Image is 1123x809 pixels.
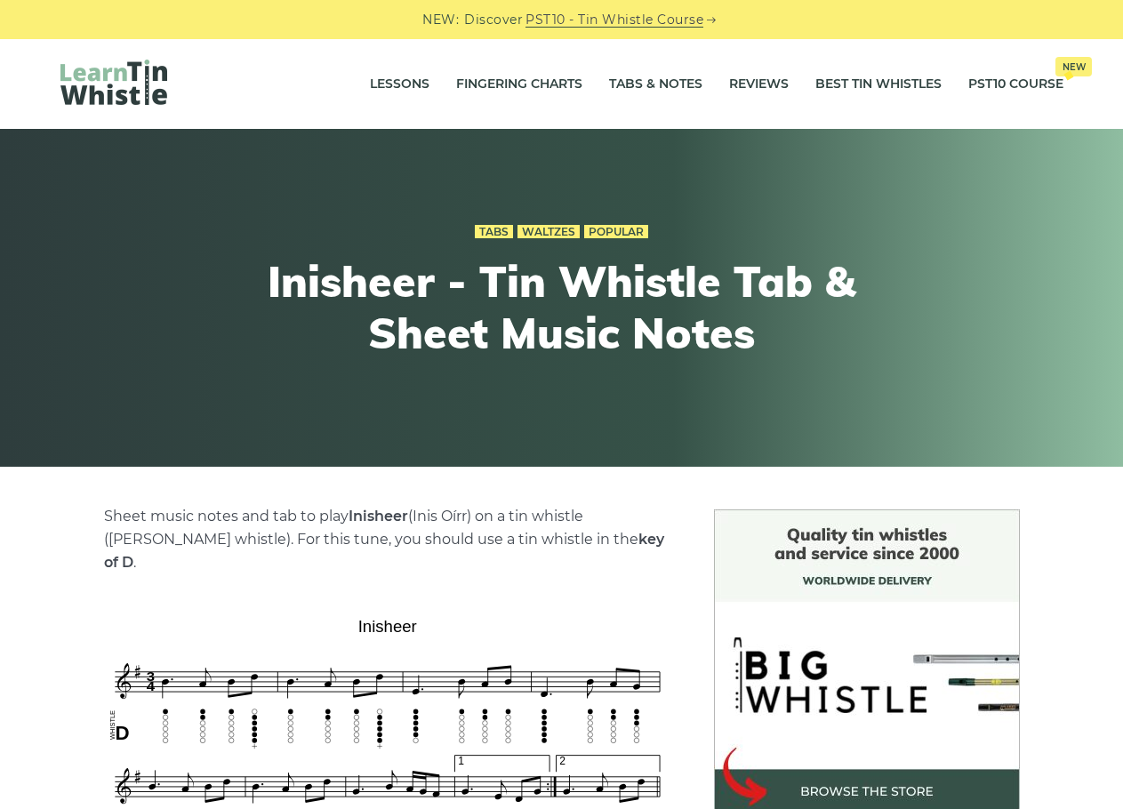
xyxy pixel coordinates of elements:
a: Lessons [370,62,429,107]
a: PST10 CourseNew [968,62,1063,107]
p: Sheet music notes and tab to play (Inis Oírr) on a tin whistle ([PERSON_NAME] whistle). For this ... [104,505,671,574]
a: Reviews [729,62,789,107]
a: Waltzes [517,225,580,239]
a: Fingering Charts [456,62,582,107]
strong: key of D [104,531,664,571]
a: Popular [584,225,648,239]
img: LearnTinWhistle.com [60,60,167,105]
span: New [1055,57,1092,76]
a: Tabs & Notes [609,62,702,107]
strong: Inisheer [349,508,408,525]
a: Tabs [475,225,513,239]
a: Best Tin Whistles [815,62,942,107]
h1: Inisheer - Tin Whistle Tab & Sheet Music Notes [235,256,889,358]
